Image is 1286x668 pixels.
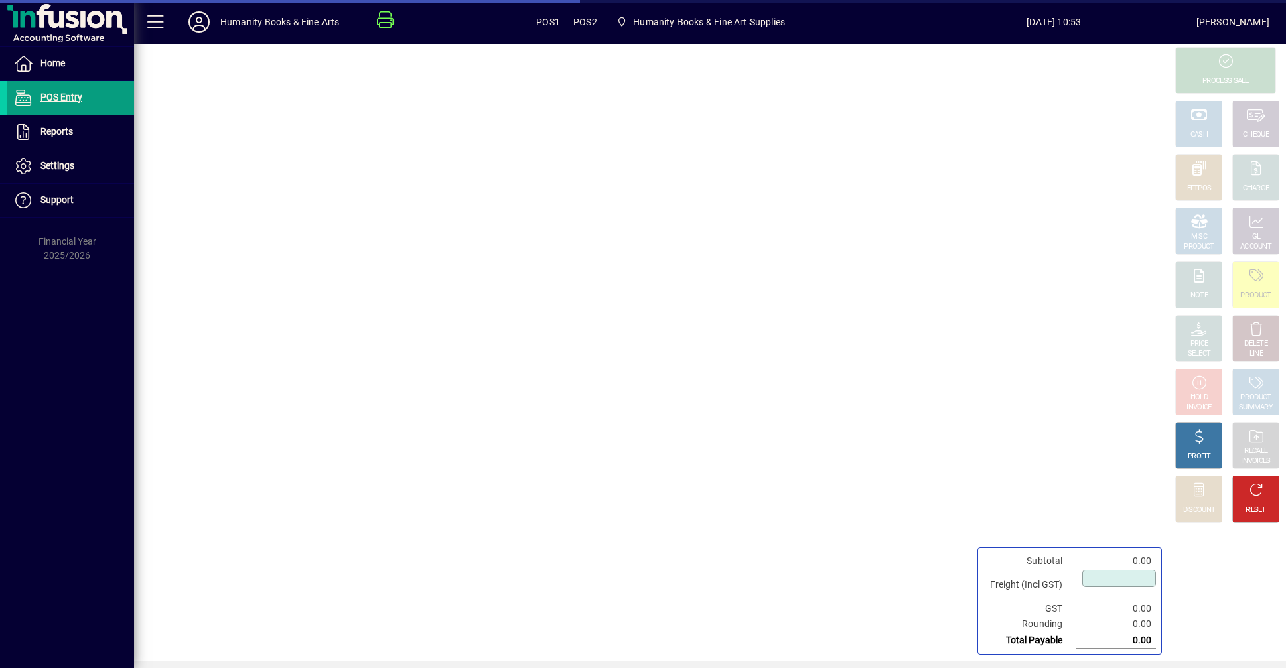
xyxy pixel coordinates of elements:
div: CHEQUE [1243,130,1269,140]
div: LINE [1249,349,1263,359]
button: Profile [177,10,220,34]
td: Subtotal [983,553,1076,569]
td: Rounding [983,616,1076,632]
div: [PERSON_NAME] [1196,11,1269,33]
div: SELECT [1188,349,1211,359]
span: [DATE] 10:53 [912,11,1196,33]
a: Reports [7,115,134,149]
span: Humanity Books & Fine Art Supplies [611,10,790,34]
span: POS1 [536,11,560,33]
span: Humanity Books & Fine Art Supplies [633,11,785,33]
div: CHARGE [1243,184,1269,194]
span: Home [40,58,65,68]
td: GST [983,601,1076,616]
div: RESET [1246,505,1266,515]
div: CASH [1190,130,1208,140]
td: 0.00 [1076,632,1156,649]
div: PRODUCT [1240,393,1271,403]
span: Reports [40,126,73,137]
a: Home [7,47,134,80]
span: Support [40,194,74,205]
div: MISC [1191,232,1207,242]
td: 0.00 [1076,553,1156,569]
div: DELETE [1244,339,1267,349]
a: Support [7,184,134,217]
div: PRODUCT [1184,242,1214,252]
div: PROCESS SALE [1202,76,1249,86]
td: Freight (Incl GST) [983,569,1076,601]
div: Humanity Books & Fine Arts [220,11,340,33]
div: DISCOUNT [1183,505,1215,515]
span: POS Entry [40,92,82,103]
div: PROFIT [1188,452,1210,462]
div: SUMMARY [1239,403,1273,413]
div: PRODUCT [1240,291,1271,301]
td: 0.00 [1076,601,1156,616]
div: ACCOUNT [1240,242,1271,252]
div: INVOICE [1186,403,1211,413]
div: HOLD [1190,393,1208,403]
span: Settings [40,160,74,171]
div: GL [1252,232,1261,242]
td: 0.00 [1076,616,1156,632]
div: NOTE [1190,291,1208,301]
div: PRICE [1190,339,1208,349]
td: Total Payable [983,632,1076,649]
div: INVOICES [1241,456,1270,466]
div: RECALL [1244,446,1268,456]
div: EFTPOS [1187,184,1212,194]
a: Settings [7,149,134,183]
span: POS2 [573,11,597,33]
